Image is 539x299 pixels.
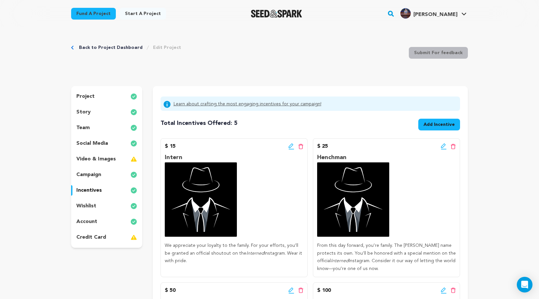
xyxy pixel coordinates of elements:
a: Start a project [120,8,166,20]
button: project [71,91,142,102]
a: Back to Project Dashboard [79,44,143,51]
span: Total Incentives Offered: [161,120,232,126]
a: Learn about crafting the most engaging incentives for your campaign! [174,100,321,108]
img: check-circle-full.svg [131,108,137,116]
span: Alexis K.'s Profile [399,7,468,21]
a: Fund a project [71,8,116,20]
button: credit card [71,232,142,243]
p: credit card [76,233,106,241]
p: wishlist [76,202,96,210]
div: Open Intercom Messenger [517,277,532,292]
p: Intern [165,153,303,162]
a: Edit Project [153,44,181,51]
p: account [76,218,97,226]
img: warning-full.svg [131,233,137,241]
img: Seed&Spark Logo Dark Mode [251,10,302,18]
a: Alexis K.'s Profile [399,7,468,19]
span: Add Incentive [423,121,455,128]
button: Add Incentive [418,119,460,130]
img: check-circle-full.svg [131,140,137,147]
p: incentives [76,187,102,194]
p: project [76,93,95,100]
p: $ 50 [165,287,176,294]
button: account [71,217,142,227]
p: $ 25 [317,142,328,150]
img: check-circle-full.svg [131,218,137,226]
button: incentives [71,185,142,196]
em: Interned [246,251,264,256]
img: incentive [165,162,237,237]
h4: 5 [161,119,238,128]
img: check-circle-full.svg [131,171,137,179]
div: Breadcrumb [71,44,181,51]
div: Alexis K.'s Profile [400,8,457,19]
img: check-circle-full.svg [131,124,137,132]
p: $ 100 [317,287,331,294]
p: social media [76,140,108,147]
img: warning-full.svg [131,155,137,163]
button: campaign [71,170,142,180]
p: video & images [76,155,116,163]
p: From this day forward, you’re family. The [PERSON_NAME] name protects its own. You’ll be honored ... [317,242,456,273]
a: Seed&Spark Homepage [251,10,302,18]
p: We appreciate your loyalty to the family. For your efforts, you’ll be granted an official shoutou... [165,242,303,265]
button: video & images [71,154,142,164]
button: wishlist [71,201,142,211]
button: Submit For feedback [409,47,468,59]
span: [PERSON_NAME] [413,12,457,17]
button: social media [71,138,142,149]
img: check-circle-full.svg [131,93,137,100]
p: team [76,124,90,132]
p: Henchman [317,153,456,162]
button: story [71,107,142,117]
img: 5a41b6df4283575d.jpg [400,8,411,19]
p: $ 15 [165,142,176,150]
img: incentive [317,162,389,237]
em: Interned [331,259,349,263]
p: campaign [76,171,101,179]
button: team [71,123,142,133]
img: check-circle-full.svg [131,187,137,194]
p: story [76,108,91,116]
img: check-circle-full.svg [131,202,137,210]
